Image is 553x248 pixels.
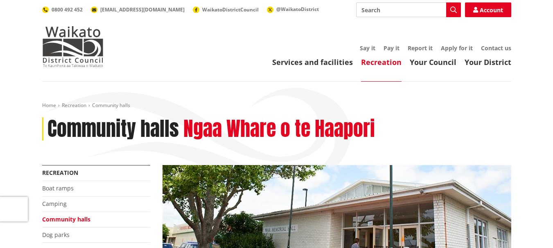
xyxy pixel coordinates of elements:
[360,44,375,52] a: Say it
[408,44,433,52] a: Report it
[42,26,104,67] img: Waikato District Council - Te Kaunihera aa Takiwaa o Waikato
[42,215,90,223] a: Community halls
[202,6,259,13] span: WaikatoDistrictCouncil
[100,6,185,13] span: [EMAIL_ADDRESS][DOMAIN_NAME]
[52,6,83,13] span: 0800 492 452
[356,2,461,17] input: Search input
[384,44,400,52] a: Pay it
[62,102,86,109] a: Recreation
[193,6,259,13] a: WaikatoDistrictCouncil
[42,184,74,192] a: Boat ramps
[441,44,473,52] a: Apply for it
[465,2,511,17] a: Account
[91,6,185,13] a: [EMAIL_ADDRESS][DOMAIN_NAME]
[42,102,511,109] nav: breadcrumb
[42,231,70,239] a: Dog parks
[361,57,402,67] a: Recreation
[183,117,375,141] h2: Ngaa Whare o te Haapori
[267,6,319,13] a: @WaikatoDistrict
[481,44,511,52] a: Contact us
[47,117,179,141] h1: Community halls
[276,6,319,13] span: @WaikatoDistrict
[410,57,456,67] a: Your Council
[465,57,511,67] a: Your District
[92,102,130,109] span: Community halls
[42,200,67,208] a: Camping
[42,102,56,109] a: Home
[272,57,353,67] a: Services and facilities
[42,169,78,177] a: Recreation
[42,6,83,13] a: 0800 492 452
